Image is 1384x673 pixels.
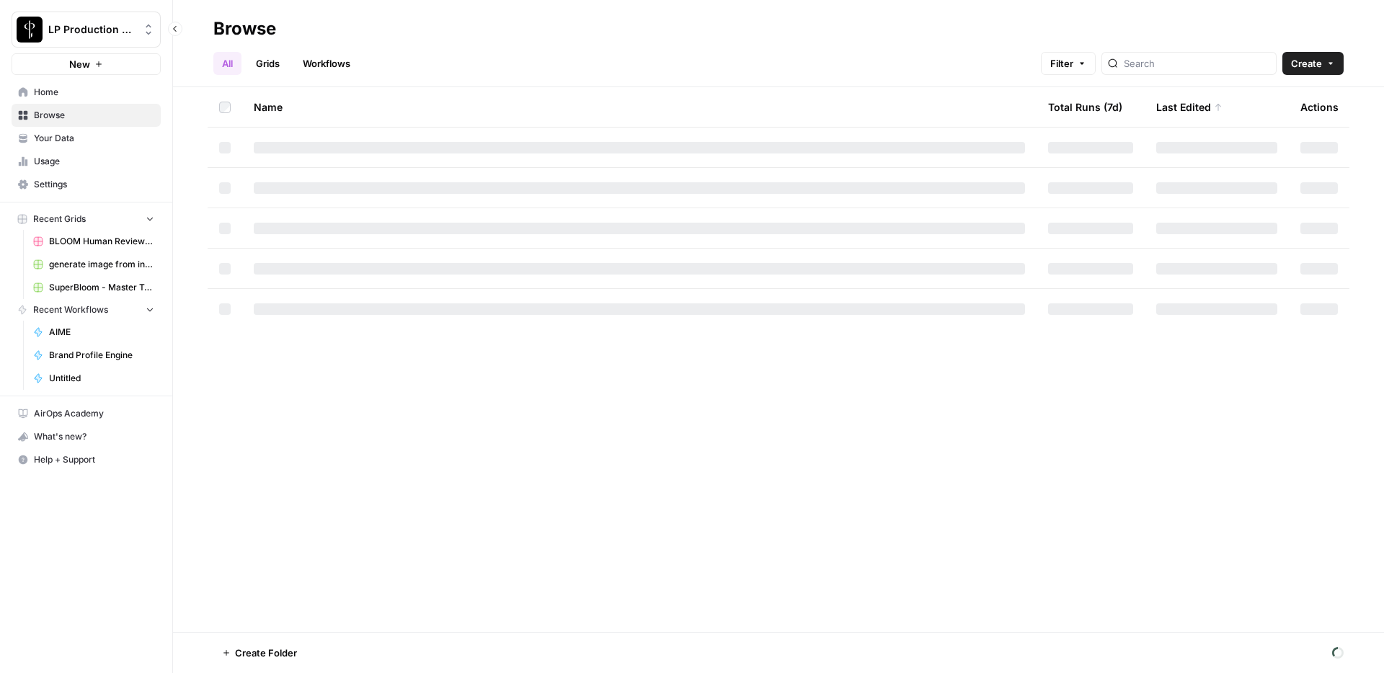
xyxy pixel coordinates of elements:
a: Workflows [294,52,359,75]
div: Last Edited [1156,87,1223,127]
input: Search [1124,56,1270,71]
div: Total Runs (7d) [1048,87,1122,127]
span: New [69,57,90,71]
span: SuperBloom - Master Topic List [49,281,154,294]
a: Home [12,81,161,104]
button: Workspace: LP Production Workloads [12,12,161,48]
div: Actions [1300,87,1339,127]
button: Create Folder [213,641,306,664]
span: Brand Profile Engine [49,349,154,362]
button: Filter [1041,52,1096,75]
a: Brand Profile Engine [27,344,161,367]
a: All [213,52,241,75]
span: generate image from input image (copyright tests) duplicate Grid [49,258,154,271]
a: Untitled [27,367,161,390]
button: Create [1282,52,1344,75]
button: Recent Workflows [12,299,161,321]
span: Create Folder [235,646,297,660]
span: BLOOM Human Review (ver2) [49,235,154,248]
button: What's new? [12,425,161,448]
span: AIME [49,326,154,339]
span: Home [34,86,154,99]
a: Your Data [12,127,161,150]
a: Grids [247,52,288,75]
span: LP Production Workloads [48,22,136,37]
a: generate image from input image (copyright tests) duplicate Grid [27,253,161,276]
span: Settings [34,178,154,191]
span: Recent Grids [33,213,86,226]
span: Filter [1050,56,1073,71]
img: LP Production Workloads Logo [17,17,43,43]
a: AIME [27,321,161,344]
div: Name [254,87,1025,127]
button: Recent Grids [12,208,161,230]
span: Usage [34,155,154,168]
a: Usage [12,150,161,173]
a: AirOps Academy [12,402,161,425]
button: Help + Support [12,448,161,471]
a: Settings [12,173,161,196]
div: Browse [213,17,276,40]
button: New [12,53,161,75]
a: BLOOM Human Review (ver2) [27,230,161,253]
div: What's new? [12,426,160,447]
span: Your Data [34,132,154,145]
a: SuperBloom - Master Topic List [27,276,161,299]
span: Create [1291,56,1322,71]
span: Untitled [49,372,154,385]
span: Recent Workflows [33,303,108,316]
span: Browse [34,109,154,122]
a: Browse [12,104,161,127]
span: Help + Support [34,453,154,466]
span: AirOps Academy [34,407,154,420]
